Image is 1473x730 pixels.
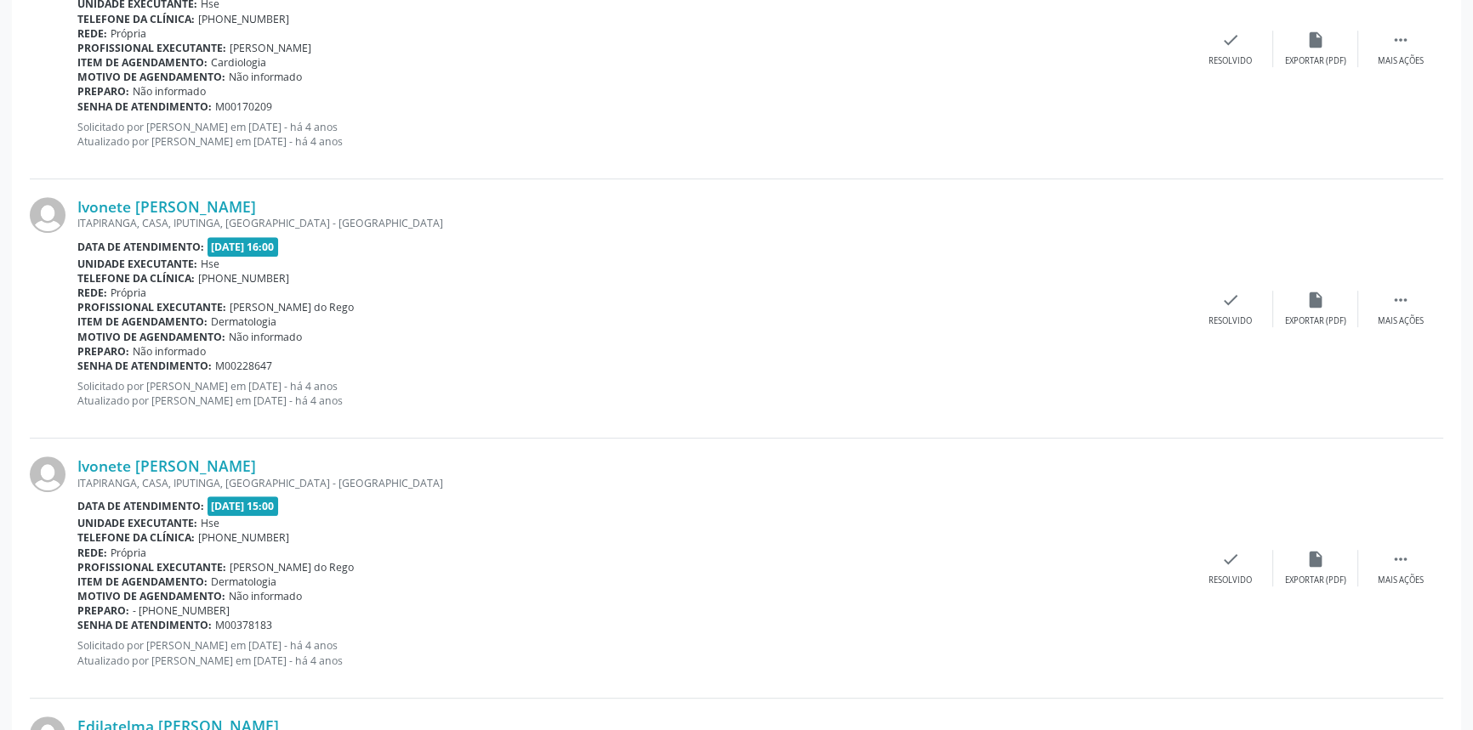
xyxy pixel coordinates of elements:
[77,638,1188,667] p: Solicitado por [PERSON_NAME] em [DATE] - há 4 anos Atualizado por [PERSON_NAME] em [DATE] - há 4 ...
[230,41,311,55] span: [PERSON_NAME]
[77,379,1188,408] p: Solicitado por [PERSON_NAME] em [DATE] - há 4 anos Atualizado por [PERSON_NAME] em [DATE] - há 4 ...
[77,41,226,55] b: Profissional executante:
[133,344,206,359] span: Não informado
[77,314,208,329] b: Item de agendamento:
[1221,550,1240,569] i: check
[211,314,276,329] span: Dermatologia
[1391,291,1410,309] i: 
[201,516,219,530] span: Hse
[77,359,212,373] b: Senha de atendimento:
[201,257,219,271] span: Hse
[77,456,256,475] a: Ivonete [PERSON_NAME]
[1285,574,1346,586] div: Exportar (PDF)
[1306,550,1325,569] i: insert_drive_file
[30,456,65,492] img: img
[77,99,212,114] b: Senha de atendimento:
[77,70,225,84] b: Motivo de agendamento:
[77,499,204,513] b: Data de atendimento:
[77,120,1188,149] p: Solicitado por [PERSON_NAME] em [DATE] - há 4 anos Atualizado por [PERSON_NAME] em [DATE] - há 4 ...
[111,546,146,560] span: Própria
[1378,55,1424,67] div: Mais ações
[77,530,195,545] b: Telefone da clínica:
[77,516,197,530] b: Unidade executante:
[229,330,302,344] span: Não informado
[77,574,208,589] b: Item de agendamento:
[1221,31,1240,49] i: check
[1285,55,1346,67] div: Exportar (PDF)
[208,237,279,257] span: [DATE] 16:00
[111,26,146,41] span: Própria
[211,55,266,70] span: Cardiologia
[77,286,107,300] b: Rede:
[215,359,272,373] span: M00228647
[77,84,129,99] b: Preparo:
[198,530,289,545] span: [PHONE_NUMBER]
[230,300,354,314] span: [PERSON_NAME] do Rego
[133,84,206,99] span: Não informado
[77,589,225,603] b: Motivo de agendamento:
[1221,291,1240,309] i: check
[215,99,272,114] span: M00170209
[1209,315,1252,327] div: Resolvido
[208,496,279,516] span: [DATE] 15:00
[133,603,230,618] span: - [PHONE_NUMBER]
[1391,31,1410,49] i: 
[77,476,1188,490] div: ITAPIRANGA, CASA, IPUTINGA, [GEOGRAPHIC_DATA] - [GEOGRAPHIC_DATA]
[229,70,302,84] span: Não informado
[1306,31,1325,49] i: insert_drive_file
[1209,574,1252,586] div: Resolvido
[77,257,197,271] b: Unidade executante:
[77,300,226,314] b: Profissional executante:
[77,271,195,286] b: Telefone da clínica:
[1209,55,1252,67] div: Resolvido
[77,55,208,70] b: Item de agendamento:
[215,618,272,632] span: M00378183
[77,12,195,26] b: Telefone da clínica:
[1378,574,1424,586] div: Mais ações
[77,197,256,216] a: Ivonete [PERSON_NAME]
[229,589,302,603] span: Não informado
[77,216,1188,230] div: ITAPIRANGA, CASA, IPUTINGA, [GEOGRAPHIC_DATA] - [GEOGRAPHIC_DATA]
[211,574,276,589] span: Dermatologia
[198,271,289,286] span: [PHONE_NUMBER]
[77,560,226,574] b: Profissional executante:
[1306,291,1325,309] i: insert_drive_file
[77,618,212,632] b: Senha de atendimento:
[77,26,107,41] b: Rede:
[111,286,146,300] span: Própria
[1391,550,1410,569] i: 
[198,12,289,26] span: [PHONE_NUMBER]
[1285,315,1346,327] div: Exportar (PDF)
[77,546,107,560] b: Rede:
[77,603,129,618] b: Preparo:
[230,560,354,574] span: [PERSON_NAME] do Rego
[77,330,225,344] b: Motivo de agendamento:
[77,344,129,359] b: Preparo:
[1378,315,1424,327] div: Mais ações
[77,240,204,254] b: Data de atendimento:
[30,197,65,233] img: img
